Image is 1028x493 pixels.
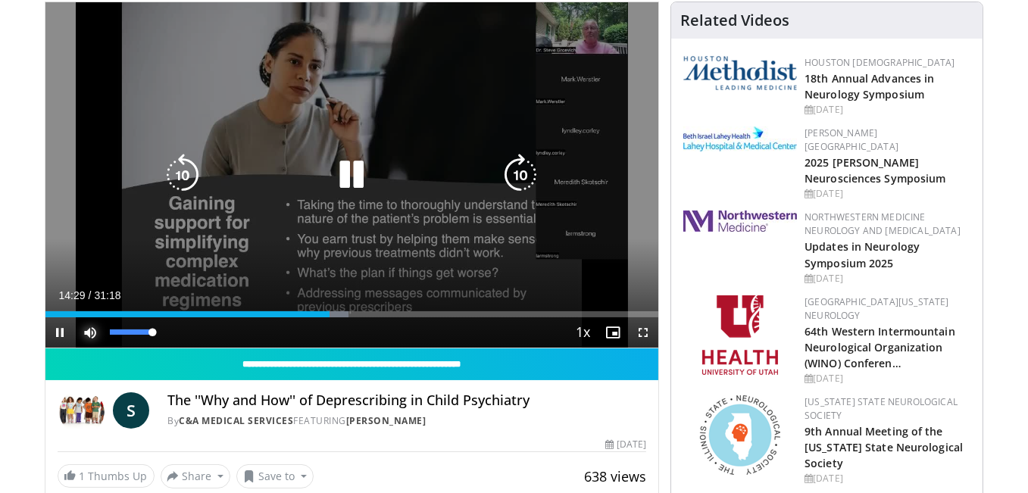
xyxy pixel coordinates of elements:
[805,372,970,385] div: [DATE]
[805,211,961,237] a: Northwestern Medicine Neurology and [MEDICAL_DATA]
[805,126,898,153] a: [PERSON_NAME][GEOGRAPHIC_DATA]
[161,464,231,488] button: Share
[805,272,970,286] div: [DATE]
[113,392,149,429] a: S
[598,317,628,348] button: Enable picture-in-picture mode
[805,424,963,470] a: 9th Annual Meeting of the [US_STATE] State Neurological Society
[346,414,427,427] a: [PERSON_NAME]
[805,472,970,485] div: [DATE]
[683,211,797,232] img: 2a462fb6-9365-492a-ac79-3166a6f924d8.png.150x105_q85_autocrop_double_scale_upscale_version-0.2.jpg
[805,103,970,117] div: [DATE]
[89,289,92,301] span: /
[45,2,659,348] video-js: Video Player
[179,414,293,427] a: C&A Medical Services
[59,289,86,301] span: 14:29
[805,324,955,370] a: 64th Western Intermountain Neurological Organization (WINO) Conferen…
[805,155,945,186] a: 2025 [PERSON_NAME] Neurosciences Symposium
[584,467,646,485] span: 638 views
[110,329,153,335] div: Volume Level
[167,414,646,428] div: By FEATURING
[236,464,314,488] button: Save to
[567,317,598,348] button: Playback Rate
[805,71,934,101] a: 18th Annual Advances in Neurology Symposium
[58,392,108,429] img: C&A Medical Services
[702,295,778,375] img: f6362829-b0a3-407d-a044-59546adfd345.png.150x105_q85_autocrop_double_scale_upscale_version-0.2.png
[76,317,106,348] button: Mute
[805,187,970,201] div: [DATE]
[58,464,155,488] a: 1 Thumbs Up
[605,438,646,451] div: [DATE]
[45,317,76,348] button: Pause
[94,289,120,301] span: 31:18
[80,469,86,483] span: 1
[700,395,780,475] img: 71a8b48c-8850-4916-bbdd-e2f3ccf11ef9.png.150x105_q85_autocrop_double_scale_upscale_version-0.2.png
[805,295,949,322] a: [GEOGRAPHIC_DATA][US_STATE] Neurology
[683,126,797,151] img: e7977282-282c-4444-820d-7cc2733560fd.jpg.150x105_q85_autocrop_double_scale_upscale_version-0.2.jpg
[167,392,646,409] h4: The ''Why and How'' of Deprescribing in Child Psychiatry
[805,239,920,270] a: Updates in Neurology Symposium 2025
[45,311,659,317] div: Progress Bar
[805,56,955,69] a: Houston [DEMOGRAPHIC_DATA]
[680,11,789,30] h4: Related Videos
[683,56,797,90] img: 5e4488cc-e109-4a4e-9fd9-73bb9237ee91.png.150x105_q85_autocrop_double_scale_upscale_version-0.2.png
[628,317,658,348] button: Fullscreen
[805,395,958,422] a: [US_STATE] State Neurological Society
